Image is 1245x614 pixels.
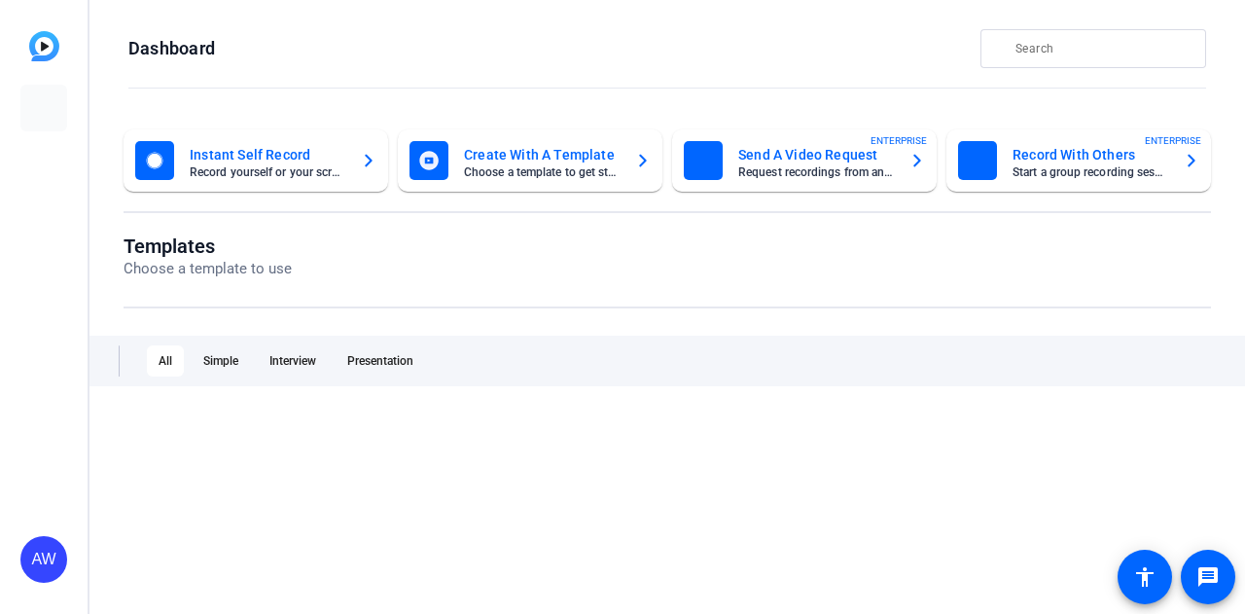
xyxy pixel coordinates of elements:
mat-card-subtitle: Request recordings from anyone, anywhere [738,166,894,178]
mat-card-title: Record With Others [1013,143,1168,166]
div: Presentation [336,345,425,377]
h1: Dashboard [128,37,215,60]
button: Send A Video RequestRequest recordings from anyone, anywhereENTERPRISE [672,129,937,192]
span: ENTERPRISE [1145,133,1201,148]
p: Choose a template to use [124,258,292,280]
mat-card-subtitle: Choose a template to get started [464,166,620,178]
div: All [147,345,184,377]
div: AW [20,536,67,583]
button: Record With OthersStart a group recording sessionENTERPRISE [946,129,1211,192]
mat-card-title: Send A Video Request [738,143,894,166]
mat-card-subtitle: Start a group recording session [1013,166,1168,178]
input: Search [1015,37,1191,60]
h1: Templates [124,235,292,258]
span: ENTERPRISE [871,133,927,148]
button: Instant Self RecordRecord yourself or your screen [124,129,388,192]
button: Create With A TemplateChoose a template to get started [398,129,662,192]
img: blue-gradient.svg [29,31,59,61]
div: Simple [192,345,250,377]
mat-icon: message [1196,565,1220,589]
div: Interview [258,345,328,377]
mat-card-title: Create With A Template [464,143,620,166]
mat-card-title: Instant Self Record [190,143,345,166]
mat-card-subtitle: Record yourself or your screen [190,166,345,178]
mat-icon: accessibility [1133,565,1156,589]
